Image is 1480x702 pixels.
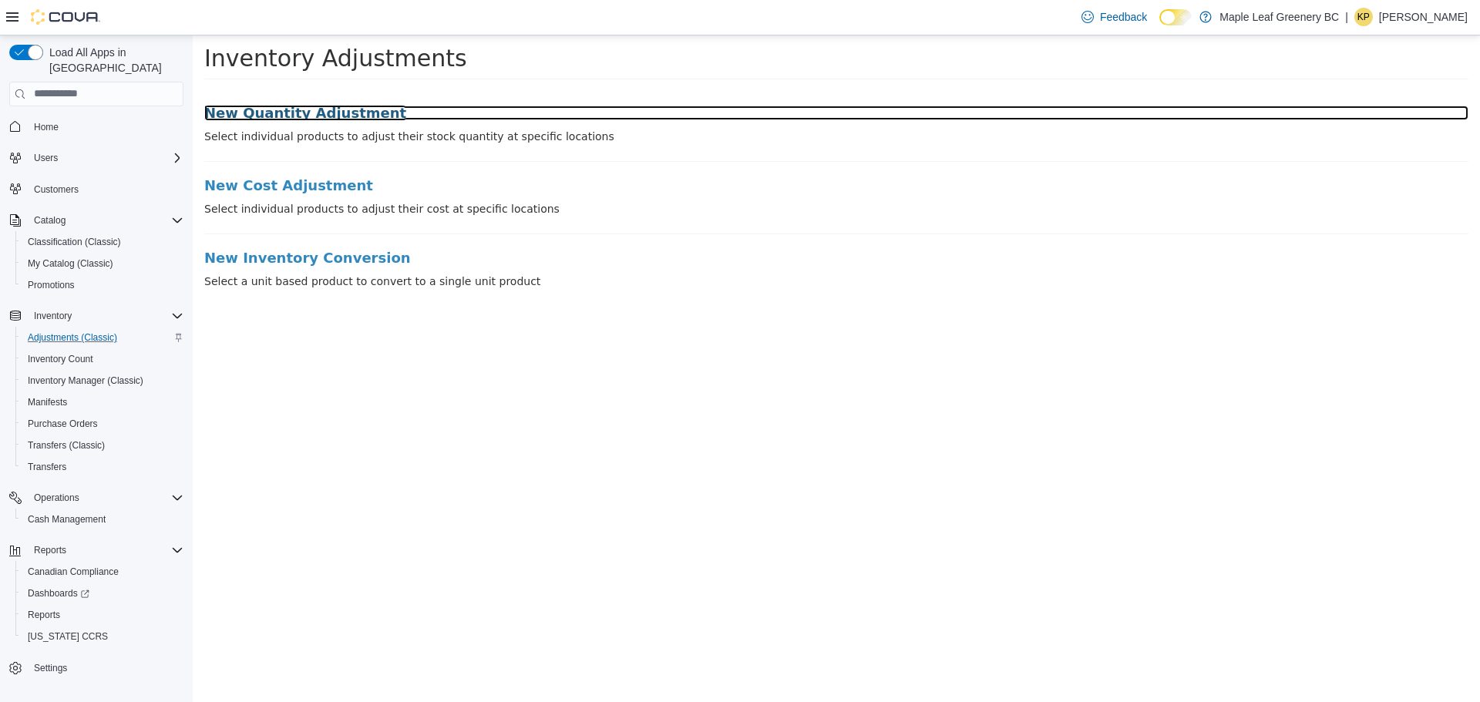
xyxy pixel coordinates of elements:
span: Customers [28,180,183,199]
span: Load All Apps in [GEOGRAPHIC_DATA] [43,45,183,76]
p: Select individual products to adjust their cost at specific locations [12,166,1276,182]
button: Reports [28,541,72,559]
a: Manifests [22,393,73,411]
span: Adjustments (Classic) [22,328,183,347]
span: Canadian Compliance [22,563,183,581]
p: | [1345,8,1348,26]
span: Dashboards [28,587,89,600]
span: Cash Management [28,513,106,526]
span: Operations [34,492,79,504]
a: Purchase Orders [22,415,104,433]
a: New Inventory Conversion [12,215,1276,230]
button: Inventory [28,307,78,325]
span: Reports [22,606,183,624]
span: Transfers [28,461,66,473]
a: My Catalog (Classic) [22,254,119,273]
span: Operations [28,489,183,507]
button: Inventory Count [15,348,190,370]
span: Washington CCRS [22,627,183,646]
span: Inventory Count [28,353,93,365]
button: Settings [3,657,190,679]
a: Inventory Count [22,350,99,368]
button: Transfers (Classic) [15,435,190,456]
span: Canadian Compliance [28,566,119,578]
span: [US_STATE] CCRS [28,630,108,643]
a: Classification (Classic) [22,233,127,251]
span: Inventory Manager (Classic) [22,371,183,390]
a: Cash Management [22,510,112,529]
span: Users [28,149,183,167]
a: Reports [22,606,66,624]
a: Settings [28,659,73,677]
a: [US_STATE] CCRS [22,627,114,646]
a: Transfers (Classic) [22,436,111,455]
a: Adjustments (Classic) [22,328,123,347]
span: Adjustments (Classic) [28,331,117,344]
span: Feedback [1100,9,1147,25]
span: Transfers (Classic) [28,439,105,452]
button: Customers [3,178,190,200]
span: Catalog [28,211,183,230]
button: [US_STATE] CCRS [15,626,190,647]
span: Manifests [22,393,183,411]
button: Reports [3,539,190,561]
button: Operations [28,489,86,507]
button: Inventory Manager (Classic) [15,370,190,391]
span: Inventory Adjustments [12,9,274,36]
span: Reports [28,541,183,559]
span: Transfers [22,458,183,476]
span: Classification (Classic) [22,233,183,251]
span: Settings [34,662,67,674]
a: Inventory Manager (Classic) [22,371,150,390]
a: Canadian Compliance [22,563,125,581]
button: Canadian Compliance [15,561,190,583]
button: Manifests [15,391,190,413]
a: Feedback [1075,2,1153,32]
span: Users [34,152,58,164]
a: Customers [28,180,85,199]
span: Cash Management [22,510,183,529]
button: Catalog [3,210,190,231]
h3: New Quantity Adjustment [12,70,1276,86]
span: Reports [34,544,66,556]
span: Home [28,117,183,136]
span: Inventory Manager (Classic) [28,375,143,387]
span: Purchase Orders [22,415,183,433]
span: Inventory [34,310,72,322]
a: Transfers [22,458,72,476]
img: Cova [31,9,100,25]
p: Select individual products to adjust their stock quantity at specific locations [12,93,1276,109]
span: Dashboards [22,584,183,603]
button: Purchase Orders [15,413,190,435]
button: Users [28,149,64,167]
input: Dark Mode [1159,9,1192,25]
a: Home [28,118,65,136]
button: Operations [3,487,190,509]
p: Maple Leaf Greenery BC [1219,8,1339,26]
a: New Cost Adjustment [12,143,1276,158]
button: Home [3,116,190,138]
span: My Catalog (Classic) [22,254,183,273]
p: Select a unit based product to convert to a single unit product [12,238,1276,254]
button: Classification (Classic) [15,231,190,253]
a: Promotions [22,276,81,294]
button: Transfers [15,456,190,478]
button: Reports [15,604,190,626]
span: Promotions [28,279,75,291]
span: My Catalog (Classic) [28,257,113,270]
span: Home [34,121,59,133]
button: Adjustments (Classic) [15,327,190,348]
div: Krystle Parsons [1354,8,1373,26]
span: Inventory Count [22,350,183,368]
span: Transfers (Classic) [22,436,183,455]
span: KP [1357,8,1370,26]
span: Catalog [34,214,66,227]
span: Promotions [22,276,183,294]
p: [PERSON_NAME] [1379,8,1468,26]
button: Users [3,147,190,169]
button: Promotions [15,274,190,296]
button: Cash Management [15,509,190,530]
